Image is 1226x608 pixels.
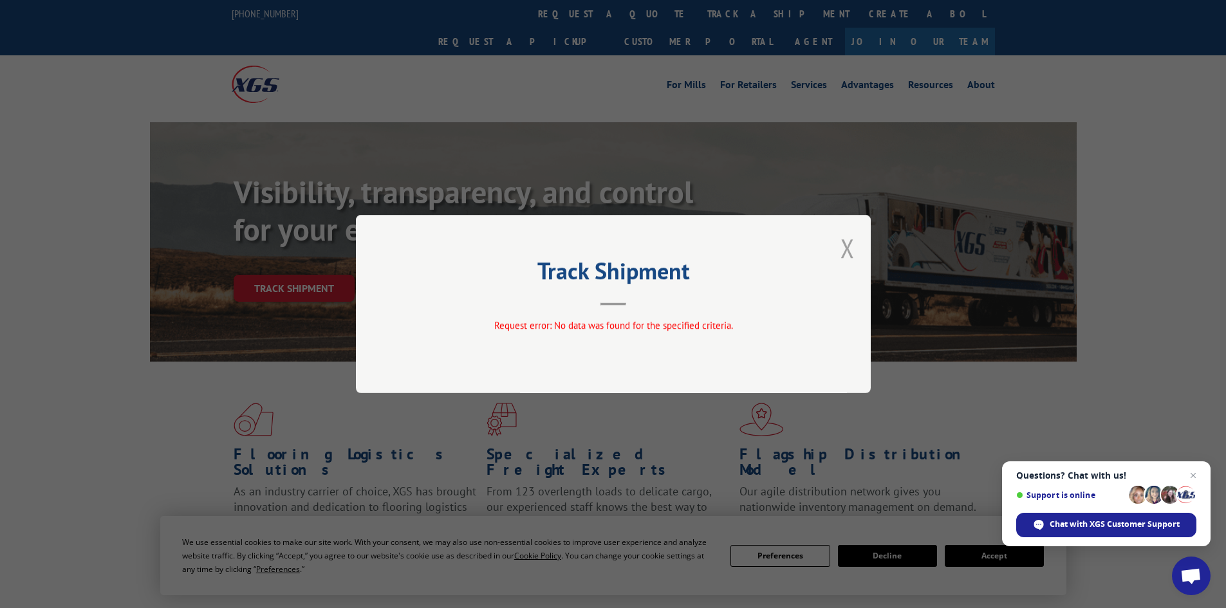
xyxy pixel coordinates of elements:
[1016,490,1124,500] span: Support is online
[1172,557,1211,595] div: Open chat
[1185,468,1201,483] span: Close chat
[1016,470,1196,481] span: Questions? Chat with us!
[841,231,855,265] button: Close modal
[1016,513,1196,537] div: Chat with XGS Customer Support
[494,319,732,331] span: Request error: No data was found for the specified criteria.
[420,262,806,286] h2: Track Shipment
[1050,519,1180,530] span: Chat with XGS Customer Support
